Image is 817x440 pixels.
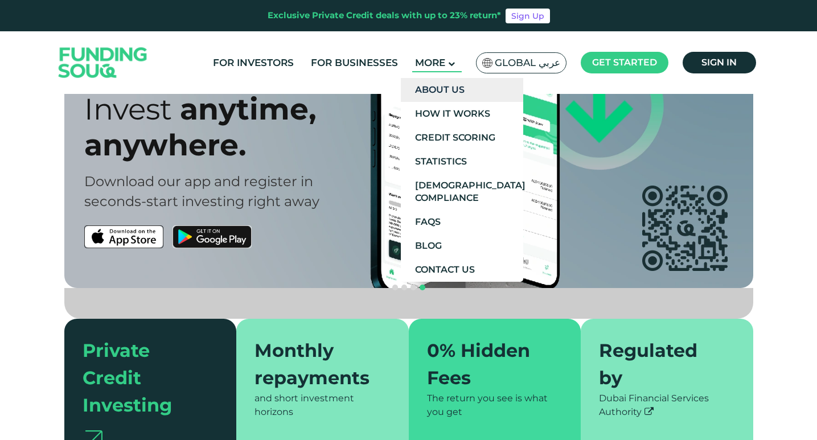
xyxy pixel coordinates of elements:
a: Sign in [683,52,756,73]
span: anytime, [180,91,317,127]
img: Logo [47,34,159,92]
button: navigation [400,283,409,292]
div: Download our app and register in [84,171,429,191]
img: app QR code [642,186,728,271]
span: Get started [592,57,657,68]
div: 0% Hidden Fees [427,337,549,392]
img: Google Play [173,225,252,248]
button: navigation [391,283,400,292]
span: Sign in [701,57,737,68]
div: Private Credit Investing [83,337,205,419]
a: For Investors [210,54,297,72]
div: seconds-start investing right away [84,191,429,211]
a: Sign Up [506,9,550,23]
a: Contact Us [401,258,523,282]
button: navigation [418,283,427,292]
a: FAQs [401,210,523,234]
img: App Store [84,225,163,248]
span: More [415,57,445,68]
button: navigation [409,283,418,292]
span: Global عربي [495,56,560,69]
div: Regulated by [599,337,721,392]
div: Monthly repayments [254,337,377,392]
a: About Us [401,78,523,102]
img: SA Flag [482,58,492,68]
a: Credit Scoring [401,126,523,150]
a: Statistics [401,150,523,174]
div: The return you see is what you get [427,392,563,419]
div: anywhere. [84,127,429,163]
a: Blog [401,234,523,258]
a: [DEMOGRAPHIC_DATA] Compliance [401,174,523,210]
div: Dubai Financial Services Authority [599,392,735,419]
a: How It Works [401,102,523,126]
a: For Businesses [308,54,401,72]
div: and short investment horizons [254,392,391,419]
div: Exclusive Private Credit deals with up to 23% return* [268,9,501,22]
span: Invest [84,91,172,127]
